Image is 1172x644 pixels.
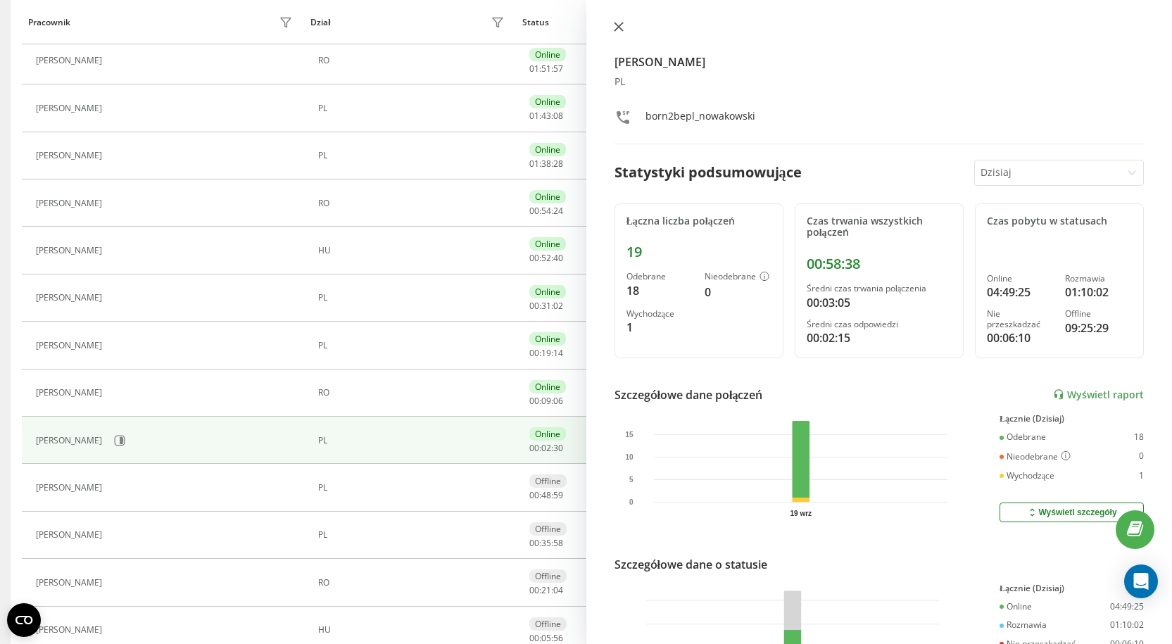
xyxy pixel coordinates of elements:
[553,347,563,359] span: 14
[318,625,508,635] div: HU
[1000,583,1144,593] div: Łącznie (Dzisiaj)
[987,309,1054,329] div: Nie przeszkadzać
[529,110,539,122] span: 01
[318,483,508,493] div: PL
[529,301,563,311] div: : :
[529,538,563,548] div: : :
[529,48,566,61] div: Online
[541,158,551,170] span: 38
[1065,274,1132,284] div: Rozmawia
[529,442,539,454] span: 00
[987,329,1054,346] div: 00:06:10
[626,319,693,336] div: 1
[1000,432,1046,442] div: Odebrane
[529,395,539,407] span: 00
[987,274,1054,284] div: Online
[529,95,566,108] div: Online
[626,244,771,260] div: 19
[541,63,551,75] span: 51
[7,603,41,637] button: Open CMP widget
[626,282,693,299] div: 18
[615,556,767,573] div: Szczegółowe dane o statusie
[318,293,508,303] div: PL
[529,586,563,595] div: : :
[553,632,563,644] span: 56
[318,56,508,65] div: RO
[529,569,567,583] div: Offline
[541,442,551,454] span: 02
[705,284,771,301] div: 0
[1000,503,1144,522] button: Wyświetl szczegóły
[790,510,812,517] text: 19 wrz
[553,584,563,596] span: 04
[36,530,106,540] div: [PERSON_NAME]
[318,151,508,160] div: PL
[529,190,566,203] div: Online
[36,151,106,160] div: [PERSON_NAME]
[553,205,563,217] span: 24
[987,215,1132,227] div: Czas pobytu w statusach
[529,474,567,488] div: Offline
[626,215,771,227] div: Łączna liczba połączeń
[1053,389,1144,400] a: Wyświetl raport
[529,143,566,156] div: Online
[553,395,563,407] span: 06
[1139,451,1144,462] div: 0
[615,76,1145,88] div: PL
[310,18,330,27] div: Dział
[529,522,567,536] div: Offline
[625,453,634,461] text: 10
[625,431,634,438] text: 15
[626,272,693,282] div: Odebrane
[541,537,551,549] span: 35
[807,215,952,239] div: Czas trwania wszystkich połączeń
[529,443,563,453] div: : :
[541,252,551,264] span: 52
[318,388,508,398] div: RO
[1026,507,1116,518] div: Wyświetl szczegóły
[553,442,563,454] span: 30
[807,284,952,293] div: Średni czas trwania połączenia
[36,56,106,65] div: [PERSON_NAME]
[529,252,539,264] span: 00
[553,63,563,75] span: 57
[529,632,539,644] span: 00
[318,198,508,208] div: RO
[522,18,549,27] div: Status
[1134,432,1144,442] div: 18
[541,300,551,312] span: 31
[987,284,1054,301] div: 04:49:25
[36,341,106,351] div: [PERSON_NAME]
[1000,602,1032,612] div: Online
[36,625,106,635] div: [PERSON_NAME]
[1065,284,1132,301] div: 01:10:02
[541,205,551,217] span: 54
[1110,602,1144,612] div: 04:49:25
[1065,309,1132,319] div: Offline
[529,380,566,393] div: Online
[36,293,106,303] div: [PERSON_NAME]
[36,103,106,113] div: [PERSON_NAME]
[1124,564,1158,598] div: Open Intercom Messenger
[1139,471,1144,481] div: 1
[807,255,952,272] div: 00:58:38
[553,252,563,264] span: 40
[318,436,508,446] div: PL
[318,246,508,255] div: HU
[807,294,952,311] div: 00:03:05
[36,436,106,446] div: [PERSON_NAME]
[705,272,771,283] div: Nieodebrane
[529,489,539,501] span: 00
[626,309,693,319] div: Wychodzące
[36,578,106,588] div: [PERSON_NAME]
[529,205,539,217] span: 00
[553,158,563,170] span: 28
[529,332,566,346] div: Online
[529,158,539,170] span: 01
[318,530,508,540] div: PL
[1000,451,1071,462] div: Nieodebrane
[28,18,70,27] div: Pracownik
[553,537,563,549] span: 58
[529,111,563,121] div: : :
[541,110,551,122] span: 43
